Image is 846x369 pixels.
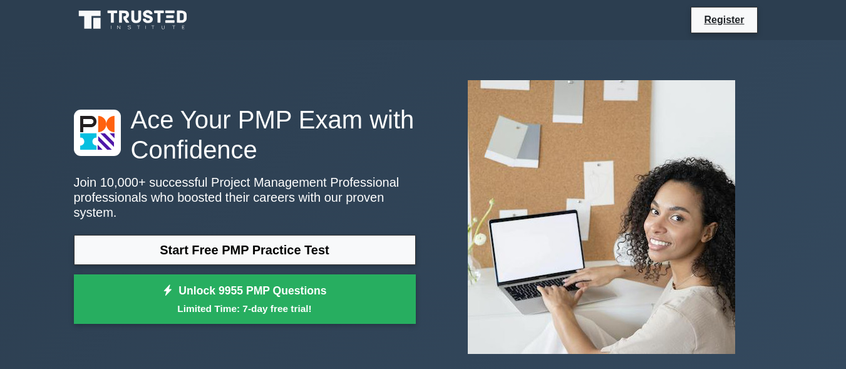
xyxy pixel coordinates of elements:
[74,274,416,325] a: Unlock 9955 PMP QuestionsLimited Time: 7-day free trial!
[74,235,416,265] a: Start Free PMP Practice Test
[74,105,416,165] h1: Ace Your PMP Exam with Confidence
[74,175,416,220] p: Join 10,000+ successful Project Management Professional professionals who boosted their careers w...
[696,12,751,28] a: Register
[90,301,400,316] small: Limited Time: 7-day free trial!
